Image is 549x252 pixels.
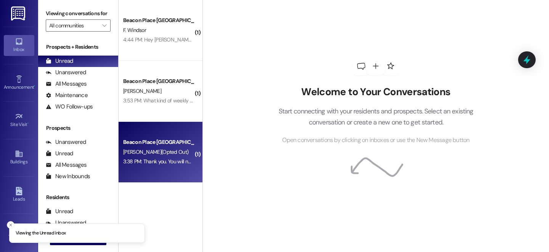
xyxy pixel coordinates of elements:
a: Buildings [4,147,34,168]
p: Viewing the Unread inbox [16,230,66,237]
span: [PERSON_NAME] [123,88,161,94]
div: All Messages [46,161,87,169]
span: • [27,121,29,126]
div: Maintenance [46,91,88,99]
span: • [34,83,35,89]
div: 3:38 PM: Thank you. You will no longer receive texts from this thread. Please reply with 'UNSTOP'... [123,158,484,165]
a: Site Visit • [4,110,34,131]
div: Prospects [38,124,118,132]
a: Templates • [4,222,34,243]
input: All communities [49,19,98,32]
span: F. Windsor [123,27,146,33]
div: 3:53 PM: What kind of weekly special are you are running ? [123,97,253,104]
label: Viewing conversations for [46,8,111,19]
div: Prospects + Residents [38,43,118,51]
div: All Messages [46,80,87,88]
p: Start connecting with your residents and prospects. Select an existing conversation or create a n... [267,106,485,128]
span: [PERSON_NAME] (Opted Out) [123,148,188,155]
div: Unread [46,150,73,158]
div: Beacon Place [GEOGRAPHIC_DATA] Prospect [123,138,194,146]
h2: Welcome to Your Conversations [267,86,485,98]
a: Inbox [4,35,34,56]
div: Residents [38,193,118,201]
span: Open conversations by clicking on inboxes or use the New Message button [282,136,469,145]
div: Beacon Place [GEOGRAPHIC_DATA] Prospect [123,77,194,85]
button: Close toast [7,221,14,229]
a: Leads [4,185,34,205]
div: Beacon Place [GEOGRAPHIC_DATA] Prospect [123,16,194,24]
div: Unread [46,207,73,215]
div: New Inbounds [46,172,90,180]
div: Unanswered [46,138,86,146]
div: Unanswered [46,69,86,77]
i:  [102,22,106,29]
div: 4:44 PM: Hey [PERSON_NAME]! What time [DATE] will the keys be available for pickup? [123,36,315,43]
div: Unread [46,57,73,65]
div: WO Follow-ups [46,103,93,111]
img: ResiDesk Logo [11,6,27,21]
